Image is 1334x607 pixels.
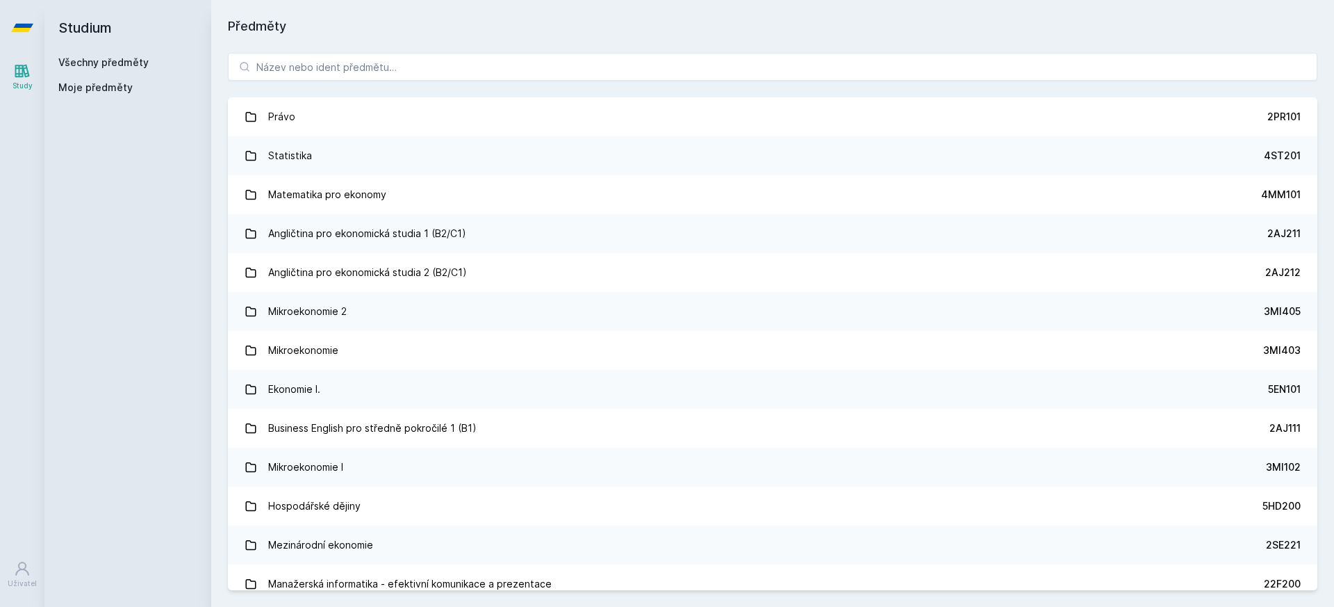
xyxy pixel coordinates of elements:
[268,337,338,364] div: Mikroekonomie
[1264,577,1301,591] div: 22F200
[228,292,1317,331] a: Mikroekonomie 2 3MI405
[228,214,1317,253] a: Angličtina pro ekonomická studia 1 (B2/C1) 2AJ211
[1263,343,1301,357] div: 3MI403
[228,526,1317,565] a: Mezinárodní ekonomie 2SE221
[268,414,477,442] div: Business English pro středně pokročilé 1 (B1)
[268,259,467,286] div: Angličtina pro ekonomická studia 2 (B2/C1)
[268,298,347,325] div: Mikroekonomie 2
[1264,305,1301,318] div: 3MI405
[58,81,133,95] span: Moje předměty
[1266,460,1301,474] div: 3MI102
[1267,227,1301,241] div: 2AJ211
[228,97,1317,136] a: Právo 2PR101
[228,565,1317,604] a: Manažerská informatika - efektivní komunikace a prezentace 22F200
[268,220,466,248] div: Angličtina pro ekonomická studia 1 (B2/C1)
[1264,149,1301,163] div: 4ST201
[228,370,1317,409] a: Ekonomie I. 5EN101
[3,553,42,596] a: Uživatel
[268,453,343,481] div: Mikroekonomie I
[1269,421,1301,435] div: 2AJ111
[228,331,1317,370] a: Mikroekonomie 3MI403
[268,492,361,520] div: Hospodářské dějiny
[268,570,552,598] div: Manažerská informatika - efektivní komunikace a prezentace
[228,53,1317,81] input: Název nebo ident předmětu…
[228,175,1317,214] a: Matematika pro ekonomy 4MM101
[8,578,37,589] div: Uživatel
[1268,382,1301,396] div: 5EN101
[3,56,42,98] a: Study
[228,17,1317,36] h1: Předměty
[268,181,386,209] div: Matematika pro ekonomy
[1267,110,1301,124] div: 2PR101
[1261,188,1301,202] div: 4MM101
[58,56,149,68] a: Všechny předměty
[268,103,295,131] div: Právo
[228,136,1317,175] a: Statistika 4ST201
[228,448,1317,487] a: Mikroekonomie I 3MI102
[228,487,1317,526] a: Hospodářské dějiny 5HD200
[1266,538,1301,552] div: 2SE221
[1262,499,1301,513] div: 5HD200
[228,409,1317,448] a: Business English pro středně pokročilé 1 (B1) 2AJ111
[268,531,373,559] div: Mezinárodní ekonomie
[1265,266,1301,280] div: 2AJ212
[228,253,1317,292] a: Angličtina pro ekonomická studia 2 (B2/C1) 2AJ212
[268,142,312,170] div: Statistika
[268,375,320,403] div: Ekonomie I.
[13,81,33,91] div: Study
